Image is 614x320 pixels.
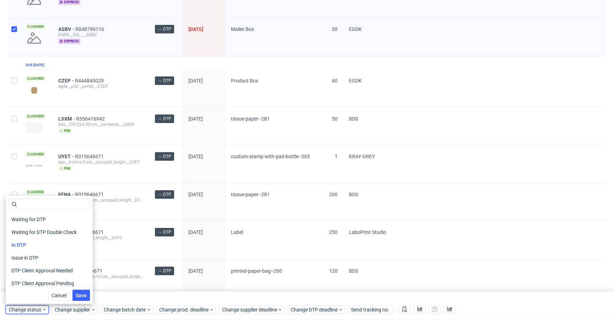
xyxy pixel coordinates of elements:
[55,306,91,313] span: Change supplier
[349,192,358,197] span: BDS
[9,214,49,224] span: Waiting for DTP
[58,154,75,159] a: UYET
[58,38,80,44] span: express
[231,78,258,84] span: Product Box
[58,32,144,38] div: EGDK__f56____ASBV
[26,76,45,81] span: Locked
[348,305,393,314] button: Send tracking no.
[75,78,105,84] a: R444840029
[231,154,310,159] span: custom-stamp-with-pad-bottle--365
[291,306,338,313] span: Change DTP deadline
[158,191,171,198] span: → DTP
[48,290,70,301] button: Cancel
[9,240,29,250] span: In DTP
[158,26,171,32] span: → DTP
[26,85,43,95] img: version_two_editor_design
[158,116,171,122] span: → DTP
[332,116,338,122] span: 50
[76,116,106,122] a: R356416942
[58,26,75,32] a: ASBV
[58,128,72,134] span: pim
[58,116,76,122] a: LSXM
[349,229,386,235] span: LaboPrint Studio
[26,24,45,30] span: Locked
[158,78,171,84] span: → DTP
[329,192,338,197] span: 200
[58,197,144,203] div: bds__t59-25-x-38-cm__scougall_knight__EFNA
[349,154,375,159] span: KRAY-GREY
[75,192,105,197] a: R015646671
[58,274,144,279] div: bds__b66-24-x-32-x-10-cm__scougall_knight__VSIV
[158,268,171,274] span: → DTP
[188,78,203,84] span: [DATE]
[26,30,43,47] img: no_design.png
[26,113,45,119] span: Locked
[349,78,362,84] span: EGDK
[158,229,171,235] span: → DTP
[58,78,75,84] a: CZEP
[231,229,243,235] span: Label
[351,307,389,312] span: Send tracking no.
[26,122,43,133] img: version_two_editor_design
[9,227,80,237] span: Waiting for DTP Double Check
[9,306,42,313] span: Change status
[335,154,338,159] span: 1
[26,165,43,166] img: version_two_editor_design
[9,253,41,263] span: Issue in DTP
[231,116,270,122] span: tissue-paper--281
[332,78,338,84] span: 60
[159,306,209,313] span: Change prod. deadline
[9,278,77,288] span: DTP Client Approval Pending
[75,26,106,32] a: R048799116
[58,159,144,165] div: kgs__6-cm-x-3-cm__scougall_knight__UYET
[26,189,45,195] span: Locked
[188,268,203,274] span: [DATE]
[332,26,338,32] span: 30
[188,229,203,235] span: [DATE]
[231,268,282,274] span: printed-paper-bag--260
[26,62,44,68] div: Due [DATE]
[75,154,105,159] a: R015646671
[188,26,203,32] span: [DATE]
[188,116,203,122] span: [DATE]
[349,116,358,122] span: BDS
[58,122,144,127] div: bds__t59-25-x-38-cm__yevheniia__LSXM
[349,26,362,32] span: EGDK
[188,192,203,197] span: [DATE]
[58,84,144,89] div: egdk__p30__peristi__CZEP
[26,151,45,157] span: Locked
[329,229,338,235] span: 250
[9,266,76,276] span: DTP Client Approval Needed
[329,268,338,274] span: 120
[52,293,66,298] span: Cancel
[76,293,87,298] span: Save
[349,268,358,274] span: BDS
[188,154,203,159] span: [DATE]
[58,235,144,241] div: lps__sc2__scougall_knight__SVFD
[222,306,278,313] span: Change supplier deadline
[72,290,90,301] button: Save
[231,26,254,32] span: Mailer Box
[58,166,72,171] span: pim
[158,153,171,160] span: → DTP
[58,192,75,197] a: EFNA
[104,306,146,313] span: Change batch date
[231,192,270,197] span: tissue-paper--281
